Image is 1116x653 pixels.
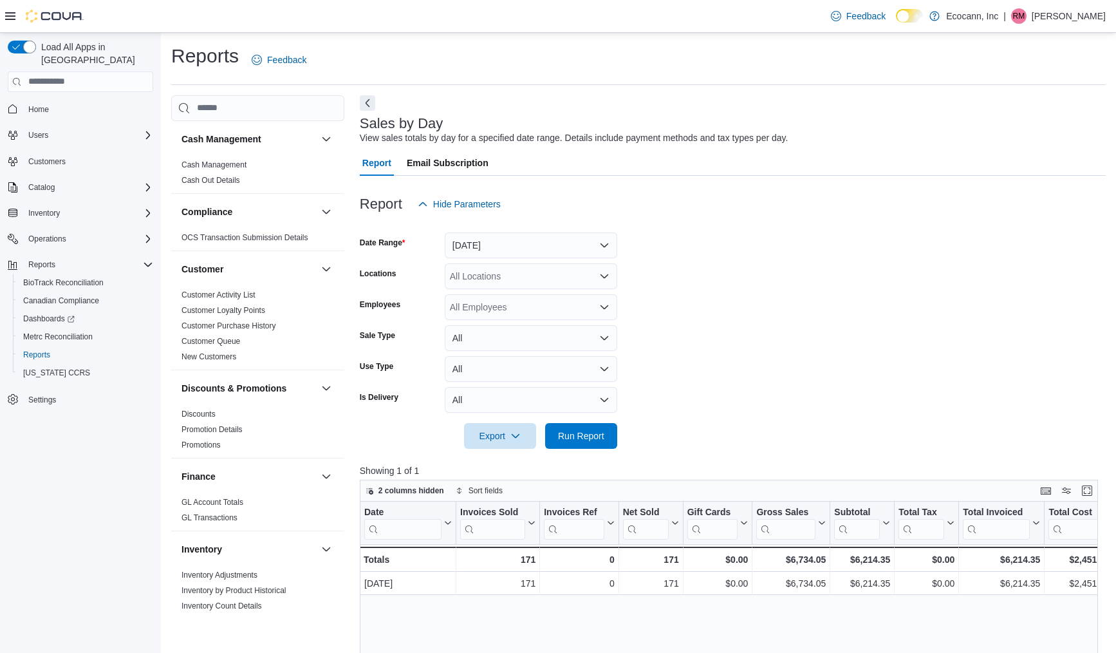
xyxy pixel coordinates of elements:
[896,9,923,23] input: Dark Mode
[23,257,60,272] button: Reports
[362,150,391,176] span: Report
[28,156,66,167] span: Customers
[181,571,257,580] a: Inventory Adjustments
[545,423,617,449] button: Run Report
[181,321,276,330] a: Customer Purchase History
[433,198,501,211] span: Hide Parameters
[472,423,528,449] span: Export
[171,230,344,251] div: Compliance
[622,506,668,518] div: Net Sold
[544,506,604,518] div: Invoices Ref
[687,506,738,539] div: Gift Card Sales
[1048,506,1099,539] div: Total Cost
[13,346,158,364] button: Reports
[319,469,334,484] button: Finance
[544,506,614,539] button: Invoices Ref
[756,576,826,591] div: $6,734.05
[181,382,286,395] h3: Discounts & Promotions
[544,552,614,567] div: 0
[23,278,104,288] span: BioTrack Reconciliation
[18,311,80,326] a: Dashboards
[360,238,405,248] label: Date Range
[23,128,153,143] span: Users
[364,576,452,591] div: [DATE]
[181,352,236,361] a: New Customers
[364,506,452,539] button: Date
[445,232,617,258] button: [DATE]
[1003,8,1006,24] p: |
[23,391,153,407] span: Settings
[622,552,678,567] div: 171
[181,382,316,395] button: Discounts & Promotions
[18,365,153,381] span: Washington CCRS
[23,257,153,272] span: Reports
[23,180,153,195] span: Catalog
[413,191,506,217] button: Hide Parameters
[18,329,98,345] a: Metrc Reconciliation
[3,100,158,118] button: Home
[23,296,99,306] span: Canadian Compliance
[181,543,316,556] button: Inventory
[1079,483,1095,498] button: Enter fullscreen
[23,128,53,143] button: Users
[181,470,216,483] h3: Finance
[23,180,60,195] button: Catalog
[181,513,237,522] a: GL Transactions
[946,8,998,24] p: Ecocann, Inc
[687,506,738,518] div: Gift Cards
[319,131,334,147] button: Cash Management
[181,205,232,218] h3: Compliance
[23,332,93,342] span: Metrc Reconciliation
[460,506,535,539] button: Invoices Sold
[181,601,262,610] a: Inventory Count Details
[246,47,312,73] a: Feedback
[460,506,525,518] div: Invoices Sold
[1048,506,1109,539] button: Total Cost
[3,204,158,222] button: Inventory
[28,395,56,405] span: Settings
[28,260,55,270] span: Reports
[3,178,158,196] button: Catalog
[171,157,344,193] div: Cash Management
[181,233,308,242] a: OCS Transaction Submission Details
[13,292,158,310] button: Canadian Compliance
[181,586,286,595] a: Inventory by Product Historical
[544,506,604,539] div: Invoices Ref
[963,506,1030,539] div: Total Invoiced
[360,330,395,341] label: Sale Type
[445,387,617,413] button: All
[319,204,334,220] button: Compliance
[451,483,508,498] button: Sort fields
[1038,483,1054,498] button: Keyboard shortcuts
[13,328,158,346] button: Metrc Reconciliation
[181,306,265,315] a: Customer Loyalty Points
[898,576,954,591] div: $0.00
[378,486,444,496] span: 2 columns hidden
[181,133,261,146] h3: Cash Management
[544,576,614,591] div: 0
[963,506,1040,539] button: Total Invoiced
[181,263,316,276] button: Customer
[460,552,535,567] div: 171
[181,410,216,419] a: Discounts
[181,290,256,299] a: Customer Activity List
[364,552,452,567] div: Totals
[181,470,316,483] button: Finance
[464,423,536,449] button: Export
[8,95,153,442] nav: Complex example
[360,483,449,498] button: 2 columns hidden
[623,576,679,591] div: 171
[687,576,749,591] div: $0.00
[171,495,344,531] div: Finance
[687,506,748,539] button: Gift Cards
[23,154,71,169] a: Customers
[171,287,344,370] div: Customer
[460,506,525,539] div: Invoices Sold
[181,160,246,169] a: Cash Management
[898,506,944,518] div: Total Tax
[23,153,153,169] span: Customers
[834,576,890,591] div: $6,214.35
[18,329,153,345] span: Metrc Reconciliation
[36,41,153,66] span: Load All Apps in [GEOGRAPHIC_DATA]
[622,506,668,539] div: Net Sold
